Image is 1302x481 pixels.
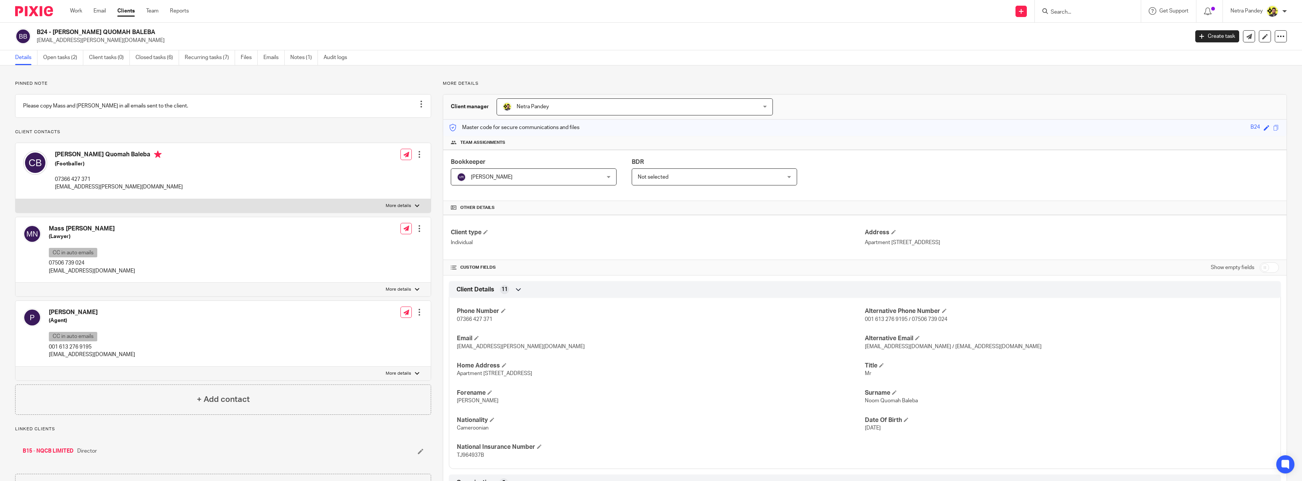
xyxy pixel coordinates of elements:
span: 11 [501,286,508,293]
a: Team [146,7,159,15]
a: Files [241,50,258,65]
label: Show empty fields [1211,264,1254,271]
span: Cameroonian [457,425,489,431]
span: [EMAIL_ADDRESS][PERSON_NAME][DOMAIN_NAME] [457,344,585,349]
span: [PERSON_NAME] [471,174,512,180]
p: [EMAIL_ADDRESS][DOMAIN_NAME] [49,267,135,275]
h4: Alternative Phone Number [865,307,1273,315]
h4: National Insurance Number [457,443,865,451]
h4: Home Address [457,362,865,370]
a: Emails [263,50,285,65]
span: Get Support [1159,8,1188,14]
a: Notes (1) [290,50,318,65]
img: Pixie [15,6,53,16]
a: Open tasks (2) [43,50,83,65]
span: [DATE] [865,425,881,431]
h2: B24 - [PERSON_NAME] QUOMAH BALEBA [37,28,955,36]
span: Other details [460,205,495,211]
h4: Surname [865,389,1273,397]
span: Bookkeeper [451,159,486,165]
a: Email [93,7,106,15]
p: Individual [451,239,865,246]
p: Apartment [STREET_ADDRESS] [865,239,1279,246]
p: 001 613 276 9195 [49,343,135,351]
i: Primary [154,151,162,158]
p: 07366 427 371 [55,176,183,183]
input: Search [1050,9,1118,16]
span: TJ964937B [457,453,484,458]
span: Apartment [STREET_ADDRESS] [457,371,532,376]
h5: (Footballer) [55,160,183,168]
a: Details [15,50,37,65]
a: Clients [117,7,135,15]
h4: Client type [451,229,865,237]
a: Work [70,7,82,15]
p: [EMAIL_ADDRESS][PERSON_NAME][DOMAIN_NAME] [55,183,183,191]
p: CC in auto emails [49,332,97,341]
h5: (Lawyer) [49,233,135,240]
a: Audit logs [324,50,353,65]
span: Team assignments [460,140,505,146]
h4: + Add contact [197,394,250,405]
h4: [PERSON_NAME] [49,308,135,316]
span: Mr [865,371,871,376]
span: [EMAIL_ADDRESS][DOMAIN_NAME] / [EMAIL_ADDRESS][DOMAIN_NAME] [865,344,1042,349]
span: [PERSON_NAME] [457,398,498,403]
h4: Address [865,229,1279,237]
p: More details [386,203,411,209]
h4: Forename [457,389,865,397]
p: 07506 739 024 [49,259,135,267]
a: B15 - NQCB LIMITED [23,447,73,455]
p: Master code for secure communications and files [449,124,579,131]
h4: Alternative Email [865,335,1273,342]
span: 001 613 276 9195 / 07506 739 024 [865,317,947,322]
p: [EMAIL_ADDRESS][PERSON_NAME][DOMAIN_NAME] [37,37,1184,44]
span: 07366 427 371 [457,317,492,322]
p: Linked clients [15,426,431,432]
p: Netra Pandey [1230,7,1263,15]
h4: Nationality [457,416,865,424]
p: More details [443,81,1287,87]
span: Netra Pandey [517,104,549,109]
h4: Mass [PERSON_NAME] [49,225,135,233]
img: svg%3E [23,308,41,327]
h4: Phone Number [457,307,865,315]
a: Create task [1195,30,1239,42]
a: Client tasks (0) [89,50,130,65]
h5: (Agent) [49,317,135,324]
h4: [PERSON_NAME] Quomah Baleba [55,151,183,160]
p: CC in auto emails [49,248,97,257]
img: svg%3E [23,151,47,175]
img: Netra-New-Starbridge-Yellow.jpg [1266,5,1279,17]
a: Reports [170,7,189,15]
a: Closed tasks (6) [135,50,179,65]
p: [EMAIL_ADDRESS][DOMAIN_NAME] [49,351,135,358]
span: Director [77,447,97,455]
span: Not selected [638,174,668,180]
img: Netra-New-Starbridge-Yellow.jpg [503,102,512,111]
p: Pinned note [15,81,431,87]
img: svg%3E [457,173,466,182]
h4: Email [457,335,865,342]
h4: CUSTOM FIELDS [451,265,865,271]
p: More details [386,286,411,293]
span: BDR [632,159,644,165]
span: Noom Quomah Baleba [865,398,918,403]
h4: Date Of Birth [865,416,1273,424]
img: svg%3E [15,28,31,44]
img: svg%3E [23,225,41,243]
h4: Title [865,362,1273,370]
div: B24 [1251,123,1260,132]
p: Client contacts [15,129,431,135]
p: More details [386,370,411,377]
h3: Client manager [451,103,489,111]
span: Client Details [456,286,494,294]
a: Recurring tasks (7) [185,50,235,65]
